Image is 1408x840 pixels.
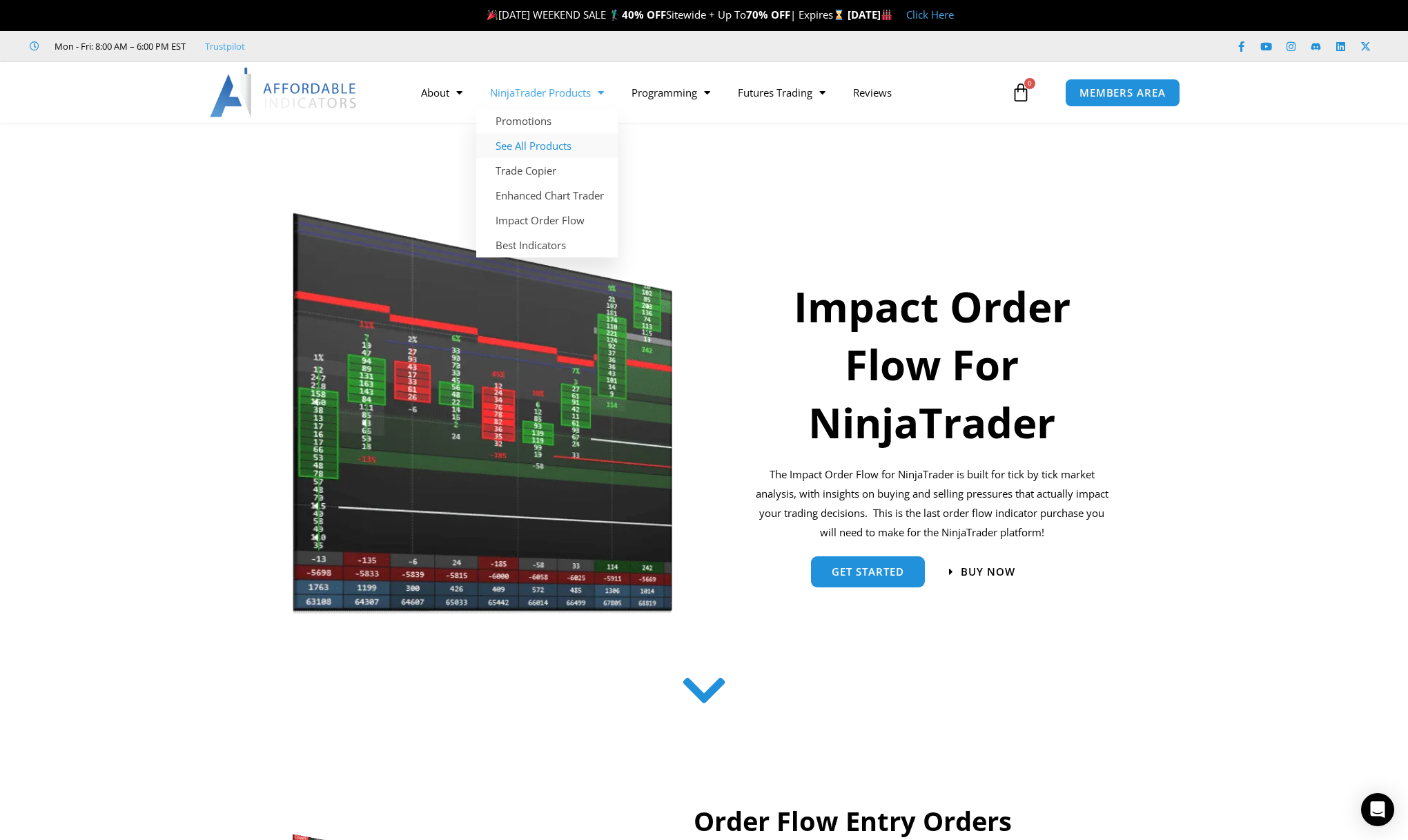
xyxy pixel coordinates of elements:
[476,108,618,133] a: Promotions
[205,38,245,55] a: Trustpilot
[834,10,844,20] img: ⌛
[622,8,666,21] strong: 40% OFF
[618,77,724,108] a: Programming
[1065,79,1180,107] a: MEMBERS AREA
[949,567,1015,577] a: Buy now
[476,108,618,257] ul: NinjaTrader Products
[487,10,498,20] img: 🎉
[476,183,618,208] a: Enhanced Chart Trader
[1079,88,1166,98] span: MEMBERS AREA
[476,233,618,257] a: Best Indicators
[694,804,1128,838] h2: Order Flow Entry Orders
[724,77,839,108] a: Futures Trading
[1361,793,1394,826] div: Open Intercom Messenger
[476,77,618,108] a: NinjaTrader Products
[484,8,848,21] span: [DATE] WEEKEND SALE 🏌️‍♂️ Sitewide + Up To | Expires
[832,567,904,577] span: get started
[476,208,618,233] a: Impact Order Flow
[848,8,892,21] strong: [DATE]
[476,158,618,183] a: Trade Copier
[292,209,675,618] img: Orderflow | Affordable Indicators – NinjaTrader
[990,72,1051,113] a: 0
[753,465,1111,542] p: The Impact Order Flow for NinjaTrader is built for tick by tick market analysis, with insights on...
[881,10,892,20] img: 🏭
[839,77,906,108] a: Reviews
[811,556,925,587] a: get started
[51,38,186,55] span: Mon - Fri: 8:00 AM – 6:00 PM EST
[1024,78,1035,89] span: 0
[961,567,1015,577] span: Buy now
[476,133,618,158] a: See All Products
[753,277,1111,451] h1: Impact Order Flow For NinjaTrader
[906,8,954,21] a: Click Here
[407,77,1008,108] nav: Menu
[407,77,476,108] a: About
[210,68,358,117] img: LogoAI | Affordable Indicators – NinjaTrader
[746,8,790,21] strong: 70% OFF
